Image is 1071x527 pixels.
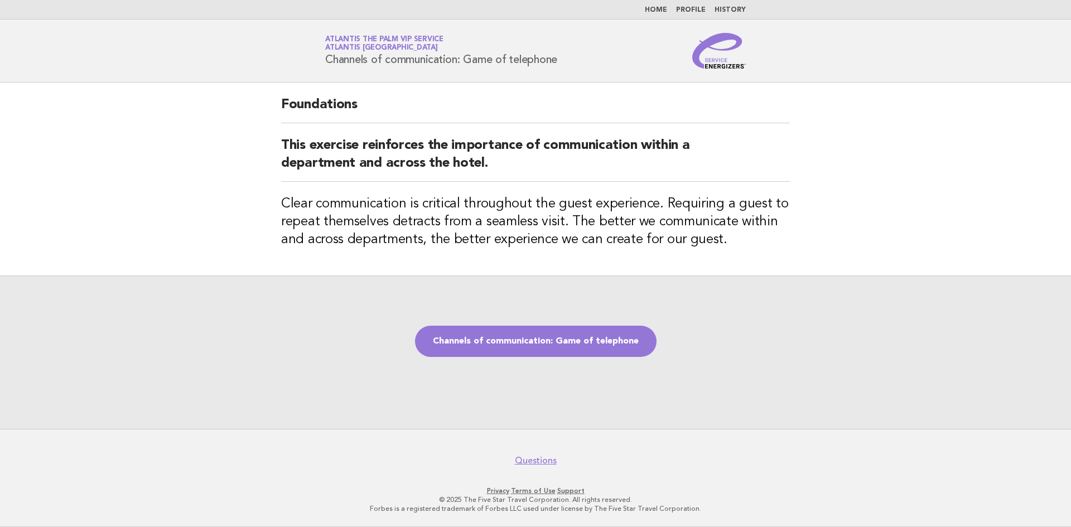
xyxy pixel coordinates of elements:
[325,36,443,51] a: Atlantis The Palm VIP ServiceAtlantis [GEOGRAPHIC_DATA]
[325,45,438,52] span: Atlantis [GEOGRAPHIC_DATA]
[487,487,509,495] a: Privacy
[325,36,557,65] h1: Channels of communication: Game of telephone
[676,7,706,13] a: Profile
[645,7,667,13] a: Home
[715,7,746,13] a: History
[511,487,556,495] a: Terms of Use
[557,487,585,495] a: Support
[281,137,790,182] h2: This exercise reinforces the importance of communication within a department and across the hotel.
[415,326,657,357] a: Channels of communication: Game of telephone
[281,195,790,249] h3: Clear communication is critical throughout the guest experience. Requiring a guest to repeat them...
[692,33,746,69] img: Service Energizers
[515,455,557,466] a: Questions
[281,96,790,123] h2: Foundations
[194,504,877,513] p: Forbes is a registered trademark of Forbes LLC used under license by The Five Star Travel Corpora...
[194,495,877,504] p: © 2025 The Five Star Travel Corporation. All rights reserved.
[194,486,877,495] p: · ·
